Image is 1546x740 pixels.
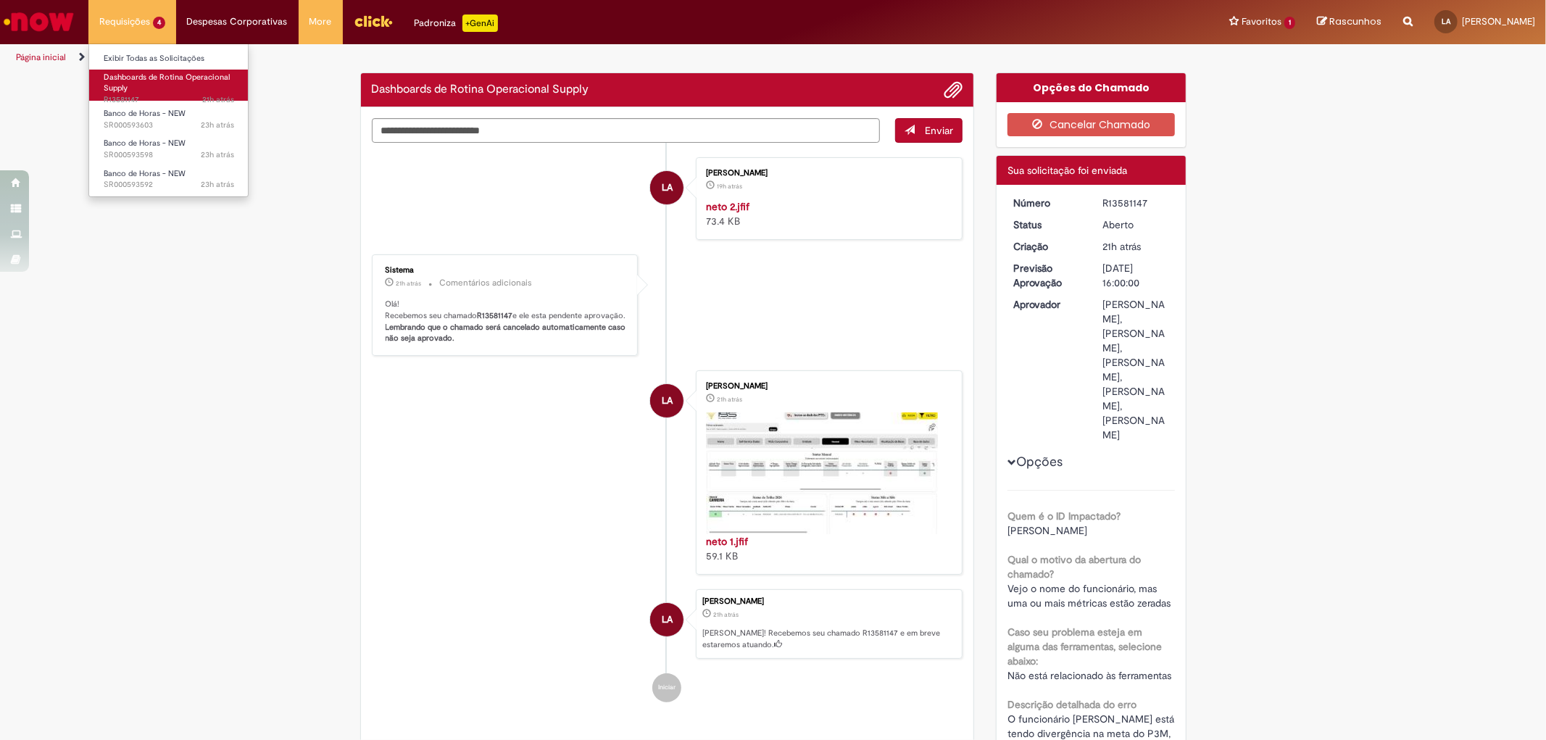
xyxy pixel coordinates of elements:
span: Vejo o nome do funcionário, mas uma ou mais métricas estão zeradas [1007,582,1171,610]
ul: Requisições [88,43,249,197]
time: 30/09/2025 12:02:14 [717,395,742,404]
b: R13581147 [478,310,513,321]
div: Leticia Vitoria Santos Alencar [650,603,683,636]
span: 23h atrás [201,120,234,130]
span: LA [662,383,673,418]
button: Cancelar Chamado [1007,113,1175,136]
time: 30/09/2025 12:02:19 [202,94,234,105]
img: click_logo_yellow_360x200.png [354,10,393,32]
dt: Previsão Aprovação [1002,261,1092,290]
div: [DATE] 16:00:00 [1102,261,1170,290]
div: 30/09/2025 12:02:18 [1102,239,1170,254]
a: neto 2.jfif [706,200,749,213]
time: 30/09/2025 10:31:31 [201,179,234,190]
small: Comentários adicionais [440,277,533,289]
p: +GenAi [462,14,498,32]
div: R13581147 [1102,196,1170,210]
span: SR000593592 [104,179,234,191]
div: [PERSON_NAME] [702,597,955,606]
span: 21h atrás [396,279,422,288]
a: neto 1.jfif [706,535,748,548]
span: [PERSON_NAME] [1007,524,1087,537]
span: Despesas Corporativas [187,14,288,29]
div: Opções do Chamado [997,73,1186,102]
time: 30/09/2025 10:39:31 [201,120,234,130]
span: More [309,14,332,29]
time: 30/09/2025 10:35:49 [201,149,234,160]
span: Não está relacionado às ferramentas [1007,669,1171,682]
span: SR000593603 [104,120,234,131]
span: 4 [153,17,165,29]
span: LA [662,170,673,205]
span: [PERSON_NAME] [1462,15,1535,28]
span: Favoritos [1242,14,1281,29]
span: R13581147 [104,94,234,106]
a: Aberto SR000593598 : Banco de Horas - NEW [89,136,249,162]
a: Aberto SR000593592 : Banco de Horas - NEW [89,166,249,193]
b: Quem é o ID Impactado? [1007,510,1121,523]
a: Aberto R13581147 : Dashboards de Rotina Operacional Supply [89,70,249,101]
span: Requisições [99,14,150,29]
p: Olá! Recebemos seu chamado e ele esta pendente aprovação. [386,299,627,344]
b: Qual o motivo da abertura do chamado? [1007,553,1141,581]
div: [PERSON_NAME] [706,382,947,391]
button: Enviar [895,118,963,143]
a: Exibir Todas as Solicitações [89,51,249,67]
span: 21h atrás [202,94,234,105]
span: Banco de Horas - NEW [104,168,186,179]
h2: Dashboards de Rotina Operacional Supply Histórico de tíquete [372,83,589,96]
b: Lembrando que o chamado será cancelado automaticamente caso não seja aprovado. [386,322,628,344]
time: 30/09/2025 13:50:16 [717,182,742,191]
span: 21h atrás [1102,240,1141,253]
a: Aberto SR000593603 : Banco de Horas - NEW [89,106,249,133]
dt: Status [1002,217,1092,232]
div: Sistema [386,266,627,275]
span: LA [1442,17,1450,26]
span: Rascunhos [1329,14,1381,28]
span: LA [662,602,673,637]
div: Padroniza [415,14,498,32]
img: ServiceNow [1,7,76,36]
span: Banco de Horas - NEW [104,108,186,119]
time: 30/09/2025 12:02:18 [713,610,739,619]
li: Leticia Vitoria Santos Alencar [372,589,963,659]
span: 21h atrás [717,395,742,404]
div: Aberto [1102,217,1170,232]
a: Rascunhos [1317,15,1381,29]
span: 23h atrás [201,149,234,160]
span: SR000593598 [104,149,234,161]
ul: Trilhas de página [11,44,1020,71]
span: 19h atrás [717,182,742,191]
a: Página inicial [16,51,66,63]
b: Caso seu problema esteja em alguma das ferramentas, selecione abaixo: [1007,625,1162,668]
div: [PERSON_NAME] [706,169,947,178]
b: Descrição detalhada do erro [1007,698,1136,711]
div: [PERSON_NAME], [PERSON_NAME], [PERSON_NAME], [PERSON_NAME], [PERSON_NAME] [1102,297,1170,442]
span: Sua solicitação foi enviada [1007,164,1127,177]
span: 23h atrás [201,179,234,190]
dt: Número [1002,196,1092,210]
div: 59.1 KB [706,534,947,563]
time: 30/09/2025 12:02:32 [396,279,422,288]
span: 21h atrás [713,610,739,619]
dt: Aprovador [1002,297,1092,312]
span: Dashboards de Rotina Operacional Supply [104,72,230,94]
span: Enviar [925,124,953,137]
div: Leticia Vitoria Santos Alencar [650,384,683,417]
span: 1 [1284,17,1295,29]
textarea: Digite sua mensagem aqui... [372,118,881,143]
ul: Histórico de tíquete [372,143,963,717]
div: Leticia Vitoria Santos Alencar [650,171,683,204]
span: Banco de Horas - NEW [104,138,186,149]
time: 30/09/2025 12:02:18 [1102,240,1141,253]
dt: Criação [1002,239,1092,254]
p: [PERSON_NAME]! Recebemos seu chamado R13581147 e em breve estaremos atuando. [702,628,955,650]
button: Adicionar anexos [944,80,963,99]
div: 73.4 KB [706,199,947,228]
